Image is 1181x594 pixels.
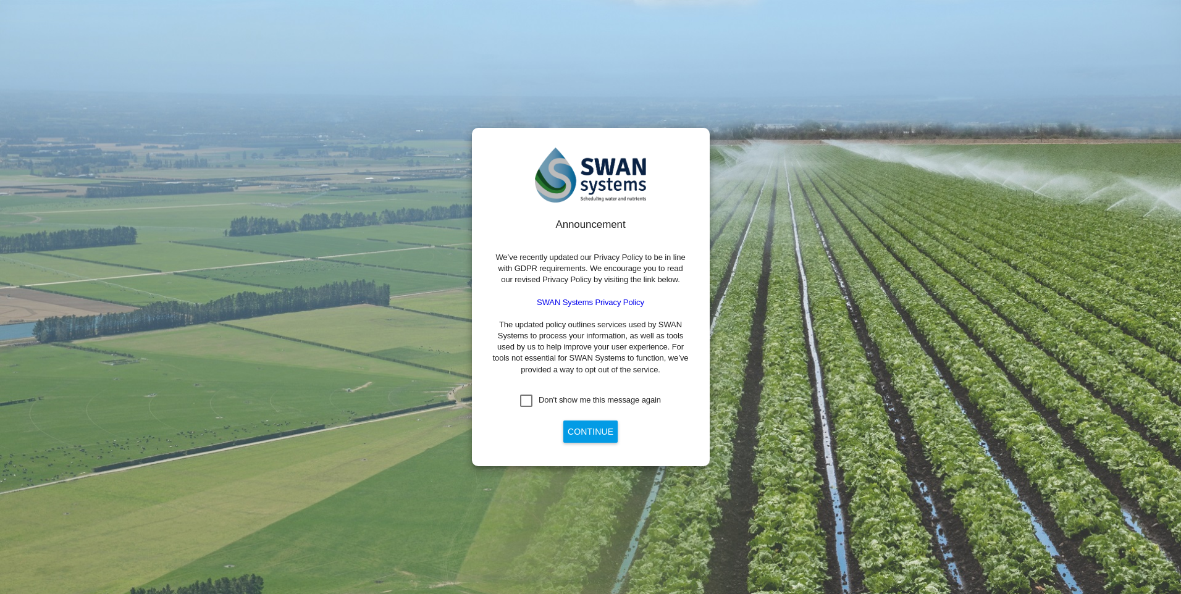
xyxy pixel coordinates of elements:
[537,298,644,307] a: SWAN Systems Privacy Policy
[492,217,690,232] div: Announcement
[495,253,685,284] span: We’ve recently updated our Privacy Policy to be in line with GDPR requirements. We encourage you ...
[520,395,661,407] md-checkbox: Don't show me this message again
[539,395,661,406] div: Don't show me this message again
[535,148,646,203] img: SWAN-Landscape-Logo-Colour.png
[563,420,618,443] button: Continue
[493,320,689,374] span: The updated policy outlines services used by SWAN Systems to process your information, as well as...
